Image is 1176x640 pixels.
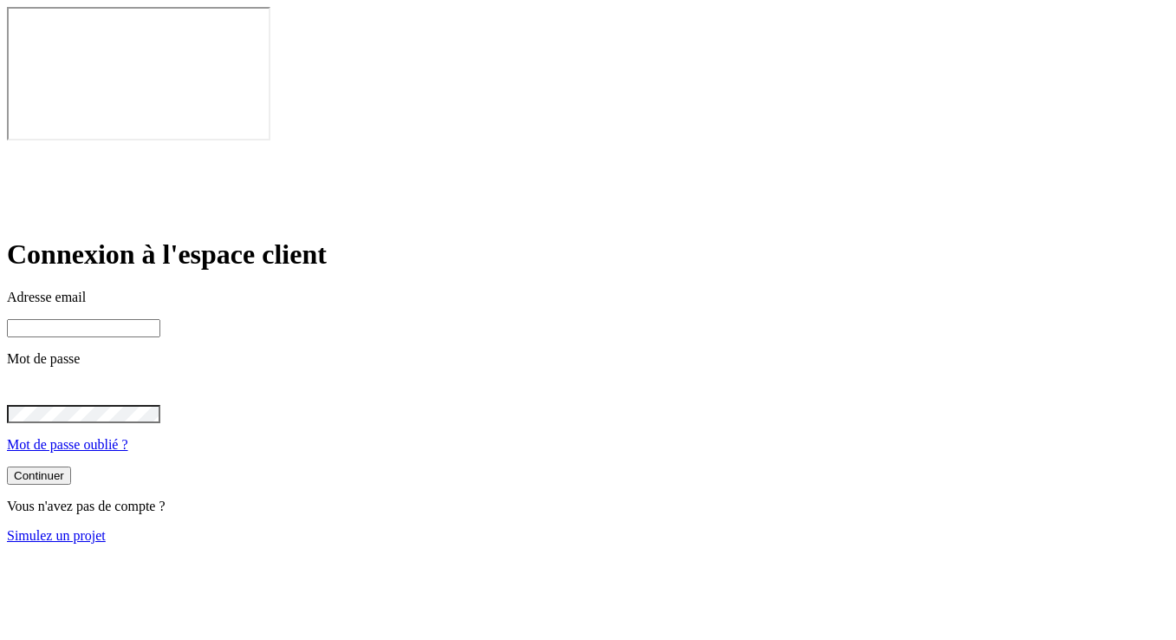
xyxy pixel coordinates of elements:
[7,290,1169,305] p: Adresse email
[7,437,128,452] a: Mot de passe oublié ?
[14,469,64,482] div: Continuer
[7,467,71,485] button: Continuer
[7,528,106,543] a: Simulez un projet
[7,499,1169,514] p: Vous n'avez pas de compte ?
[7,351,1169,367] p: Mot de passe
[7,238,1169,271] h1: Connexion à l'espace client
